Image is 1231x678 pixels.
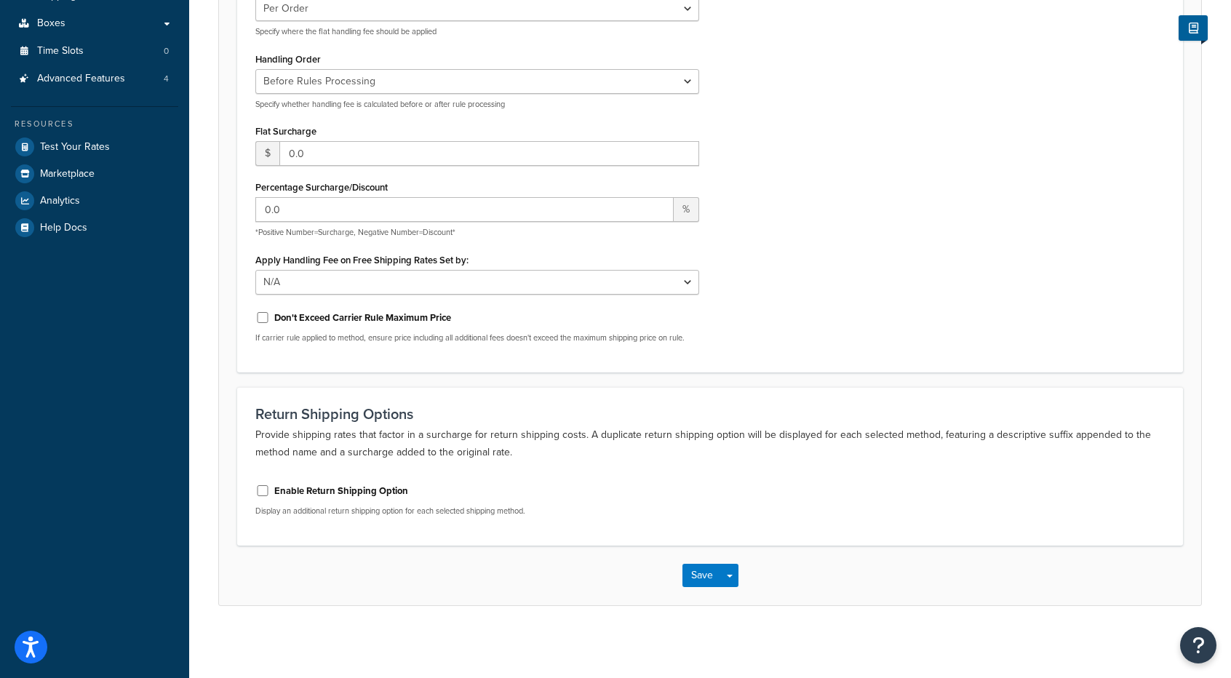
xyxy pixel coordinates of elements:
label: Enable Return Shipping Option [274,484,408,498]
a: Time Slots0 [11,38,178,65]
button: Show Help Docs [1179,15,1208,41]
p: Specify whether handling fee is calculated before or after rule processing [255,99,699,110]
label: Percentage Surcharge/Discount [255,182,388,193]
span: 0 [164,45,169,57]
button: Save [682,564,722,587]
li: Advanced Features [11,65,178,92]
p: *Positive Number=Surcharge, Negative Number=Discount* [255,227,699,238]
span: Help Docs [40,222,87,234]
span: Boxes [37,17,65,30]
label: Flat Surcharge [255,126,316,137]
a: Analytics [11,188,178,214]
a: Marketplace [11,161,178,187]
a: Boxes [11,10,178,37]
a: Help Docs [11,215,178,241]
h3: Return Shipping Options [255,406,1165,422]
p: Specify where the flat handling fee should be applied [255,26,699,37]
p: Provide shipping rates that factor in a surcharge for return shipping costs. A duplicate return s... [255,426,1165,461]
span: Marketplace [40,168,95,180]
li: Time Slots [11,38,178,65]
a: Test Your Rates [11,134,178,160]
span: 4 [164,73,169,85]
label: Handling Order [255,54,321,65]
a: Advanced Features4 [11,65,178,92]
button: Open Resource Center [1180,627,1216,663]
p: Display an additional return shipping option for each selected shipping method. [255,506,699,517]
span: Analytics [40,195,80,207]
p: If carrier rule applied to method, ensure price including all additional fees doesn't exceed the ... [255,332,699,343]
label: Don't Exceed Carrier Rule Maximum Price [274,311,451,324]
span: Test Your Rates [40,141,110,153]
span: Advanced Features [37,73,125,85]
div: Resources [11,118,178,130]
span: % [674,197,699,222]
label: Apply Handling Fee on Free Shipping Rates Set by: [255,255,469,266]
span: $ [255,141,279,166]
span: Time Slots [37,45,84,57]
